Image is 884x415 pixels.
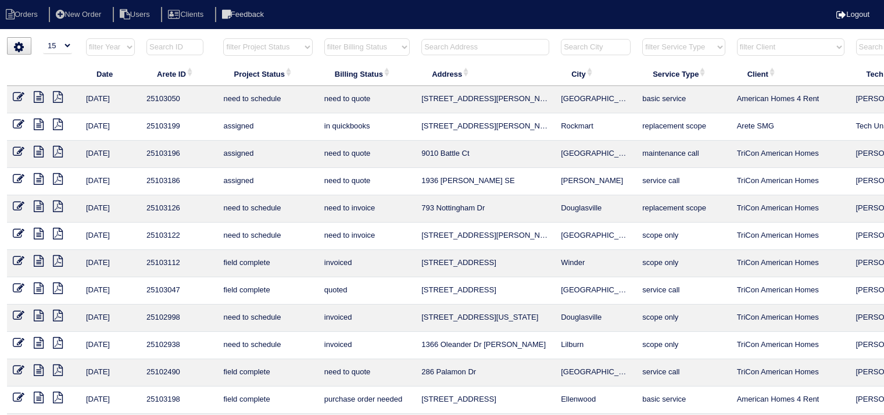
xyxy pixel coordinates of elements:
td: [STREET_ADDRESS][PERSON_NAME] [416,223,555,250]
td: Winder [555,250,636,277]
td: [DATE] [80,223,141,250]
td: TriCon American Homes [731,223,850,250]
td: service call [636,168,731,195]
td: 25102490 [141,359,217,387]
td: Douglasville [555,305,636,332]
td: [STREET_ADDRESS][PERSON_NAME] [416,86,555,113]
td: purchase order needed [318,387,416,414]
td: TriCon American Homes [731,250,850,277]
td: [DATE] [80,141,141,168]
td: [DATE] [80,305,141,332]
td: TriCon American Homes [731,168,850,195]
td: [GEOGRAPHIC_DATA] [555,277,636,305]
td: need to schedule [217,332,318,359]
td: 25102998 [141,305,217,332]
td: assigned [217,113,318,141]
td: [DATE] [80,168,141,195]
td: [GEOGRAPHIC_DATA] [555,359,636,387]
td: need to schedule [217,86,318,113]
td: scope only [636,223,731,250]
td: field complete [217,359,318,387]
td: 25103186 [141,168,217,195]
td: 793 Nottingham Dr [416,195,555,223]
td: TriCon American Homes [731,195,850,223]
td: 25103050 [141,86,217,113]
td: [GEOGRAPHIC_DATA] [555,223,636,250]
td: maintenance call [636,141,731,168]
td: [DATE] [80,332,141,359]
td: American Homes 4 Rent [731,387,850,414]
td: invoiced [318,332,416,359]
td: need to quote [318,86,416,113]
td: 25103122 [141,223,217,250]
td: replacement scope [636,195,731,223]
td: field complete [217,387,318,414]
th: Address: activate to sort column ascending [416,62,555,86]
td: 25102938 [141,332,217,359]
td: 25103112 [141,250,217,277]
td: Lilburn [555,332,636,359]
td: Rockmart [555,113,636,141]
td: service call [636,277,731,305]
td: need to invoice [318,223,416,250]
td: [DATE] [80,113,141,141]
td: quoted [318,277,416,305]
td: 286 Palamon Dr [416,359,555,387]
td: Douglasville [555,195,636,223]
td: 1936 [PERSON_NAME] SE [416,168,555,195]
td: American Homes 4 Rent [731,86,850,113]
td: scope only [636,305,731,332]
td: [STREET_ADDRESS][PERSON_NAME] [416,113,555,141]
td: TriCon American Homes [731,359,850,387]
th: Billing Status: activate to sort column ascending [318,62,416,86]
a: Logout [836,10,869,19]
td: need to invoice [318,195,416,223]
td: 25103196 [141,141,217,168]
td: [GEOGRAPHIC_DATA] [555,141,636,168]
input: Search ID [146,39,203,55]
td: replacement scope [636,113,731,141]
td: 1366 Oleander Dr [PERSON_NAME] [416,332,555,359]
th: Client: activate to sort column ascending [731,62,850,86]
li: New Order [49,7,110,23]
td: [DATE] [80,195,141,223]
a: Clients [161,10,213,19]
td: [DATE] [80,250,141,277]
td: in quickbooks [318,113,416,141]
td: service call [636,359,731,387]
td: need to schedule [217,195,318,223]
td: scope only [636,332,731,359]
td: need to quote [318,141,416,168]
td: [DATE] [80,359,141,387]
li: Feedback [215,7,273,23]
td: [GEOGRAPHIC_DATA] [555,86,636,113]
td: [STREET_ADDRESS] [416,387,555,414]
td: assigned [217,141,318,168]
td: assigned [217,168,318,195]
td: [PERSON_NAME] [555,168,636,195]
td: invoiced [318,305,416,332]
td: 9010 Battle Ct [416,141,555,168]
a: Users [113,10,159,19]
td: [STREET_ADDRESS] [416,250,555,277]
td: [DATE] [80,86,141,113]
li: Clients [161,7,213,23]
th: Date [80,62,141,86]
td: [STREET_ADDRESS] [416,277,555,305]
td: need to quote [318,359,416,387]
td: [DATE] [80,387,141,414]
td: 25103198 [141,387,217,414]
td: TriCon American Homes [731,332,850,359]
td: invoiced [318,250,416,277]
td: [STREET_ADDRESS][US_STATE] [416,305,555,332]
td: basic service [636,86,731,113]
td: field complete [217,250,318,277]
input: Search City [561,39,631,55]
td: Ellenwood [555,387,636,414]
td: 25103126 [141,195,217,223]
td: Arete SMG [731,113,850,141]
td: field complete [217,277,318,305]
td: need to quote [318,168,416,195]
td: [DATE] [80,277,141,305]
a: New Order [49,10,110,19]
